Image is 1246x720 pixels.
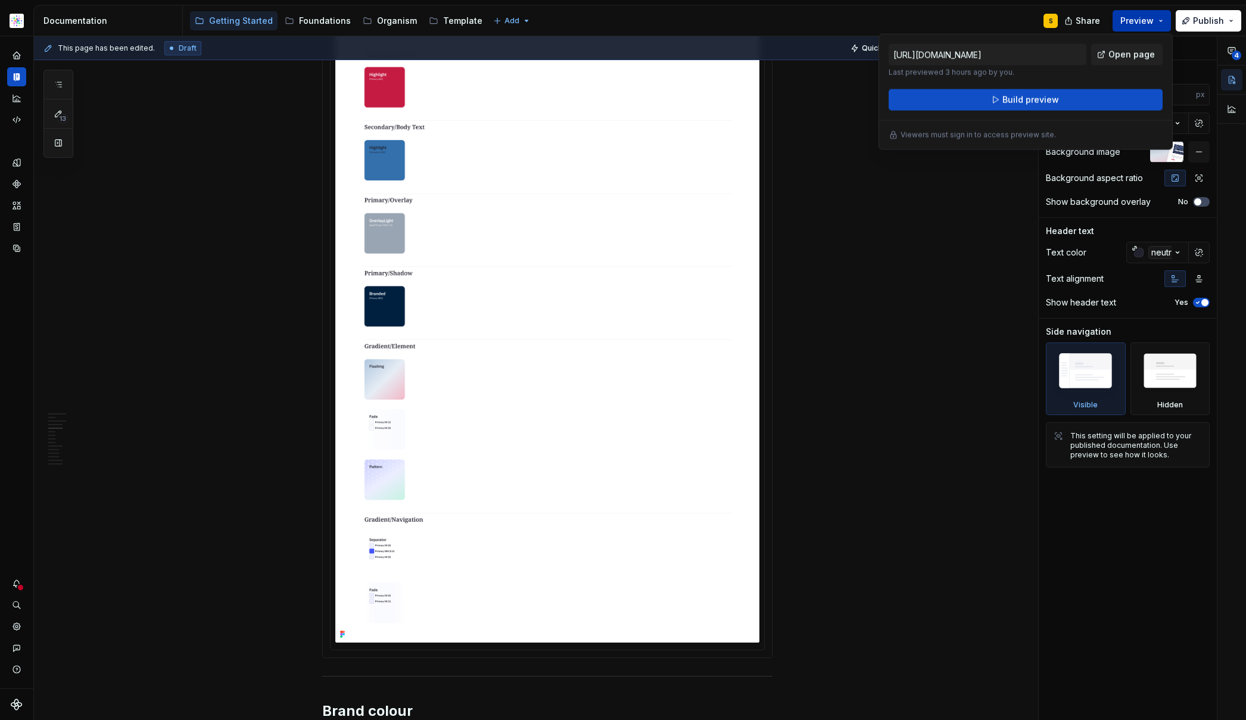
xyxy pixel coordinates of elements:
a: Organism [358,11,422,30]
a: Components [7,174,26,194]
a: Analytics [7,89,26,108]
p: px [1196,90,1205,99]
span: Publish [1193,15,1224,27]
span: Share [1076,15,1100,27]
div: Hidden [1130,342,1210,415]
label: No [1178,197,1188,207]
div: S [1049,16,1053,26]
a: Storybook stories [7,217,26,236]
div: Show header text [1046,297,1116,308]
button: Contact support [7,638,26,657]
div: Visible [1073,400,1098,410]
div: Header text [1046,225,1094,237]
div: Getting Started [209,15,273,27]
div: Visible [1046,342,1126,415]
span: Build preview [1002,94,1059,106]
button: Search ⌘K [7,596,26,615]
p: Last previewed 3 hours ago by you. [889,68,1086,77]
button: Quick preview [847,40,918,57]
span: Open page [1108,49,1155,61]
div: This setting will be applied to your published documentation. Use preview to see how it looks. [1070,431,1202,460]
div: Template [443,15,482,27]
span: Preview [1120,15,1154,27]
a: Settings [7,617,26,636]
span: 4 [1232,51,1241,60]
div: Organism [377,15,417,27]
a: Open page [1091,44,1163,66]
div: Text alignment [1046,273,1104,285]
button: Publish [1176,10,1241,32]
img: b2369ad3-f38c-46c1-b2a2-f2452fdbdcd2.png [10,14,24,28]
div: Background aspect ratio [1046,172,1143,184]
div: Foundations [299,15,351,27]
button: Add [490,13,534,29]
a: Foundations [280,11,356,30]
div: Show background overlay [1046,196,1151,208]
span: Quick preview [862,43,913,53]
span: Add [504,16,519,26]
p: Viewers must sign in to access preview site. [901,130,1056,140]
a: Documentation [7,67,26,86]
button: Share [1058,10,1108,32]
a: Getting Started [190,11,278,30]
span: This page has been edited. [58,43,155,53]
div: Side navigation [1046,326,1111,338]
button: neutral-900 [1126,242,1189,263]
svg: Supernova Logo [11,699,23,710]
div: Documentation [43,15,177,27]
button: Preview [1113,10,1171,32]
a: Data sources [7,239,26,258]
div: neutral-900 [1148,246,1201,259]
div: Hidden [1157,400,1183,410]
input: Auto [1150,84,1196,105]
div: Text color [1046,247,1086,258]
a: Template [424,11,487,30]
div: Page tree [190,9,487,33]
div: Background image [1046,146,1120,158]
span: Draft [179,43,197,53]
label: Yes [1175,298,1188,307]
a: Design tokens [7,153,26,172]
button: Build preview [889,89,1163,111]
a: Assets [7,196,26,215]
a: Code automation [7,110,26,129]
button: Notifications [7,574,26,593]
span: 13 [57,114,68,123]
a: Home [7,46,26,65]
